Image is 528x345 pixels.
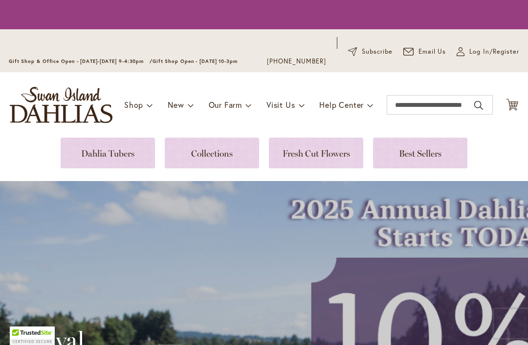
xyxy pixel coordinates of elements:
a: store logo [10,87,112,123]
a: Log In/Register [457,47,519,57]
span: Our Farm [209,100,242,110]
a: [PHONE_NUMBER] [267,57,326,66]
a: Subscribe [348,47,393,57]
span: New [168,100,184,110]
span: Shop [124,100,143,110]
span: Email Us [418,47,446,57]
span: Gift Shop Open - [DATE] 10-3pm [153,58,238,64]
span: Subscribe [362,47,393,57]
span: Visit Us [266,100,295,110]
button: Search [474,98,483,113]
a: Email Us [403,47,446,57]
span: Log In/Register [469,47,519,57]
span: Help Center [319,100,364,110]
span: Gift Shop & Office Open - [DATE]-[DATE] 9-4:30pm / [9,58,153,64]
